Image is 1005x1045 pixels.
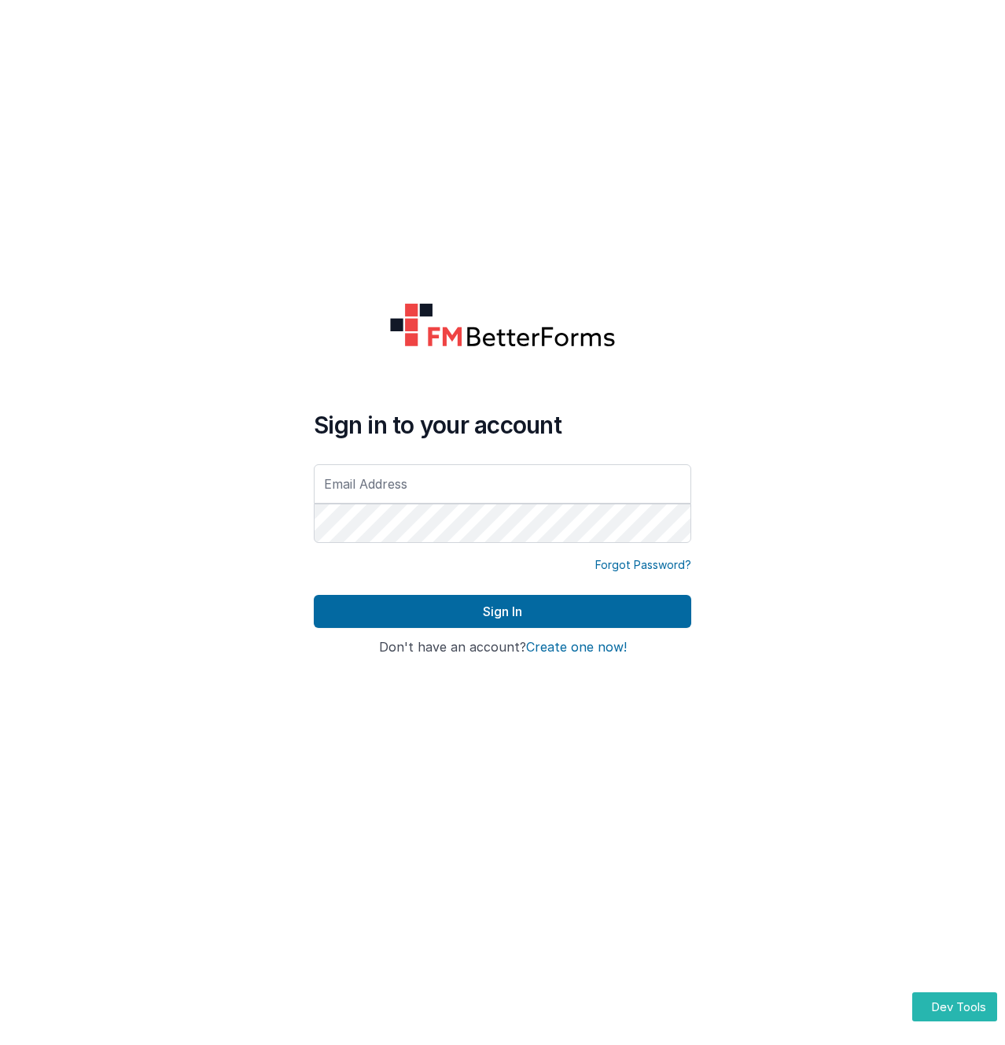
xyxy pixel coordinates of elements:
button: Sign In [314,595,691,628]
h4: Don't have an account? [314,641,691,655]
h4: Sign in to your account [314,411,691,439]
input: Email Address [314,464,691,504]
button: Create one now! [526,641,627,655]
button: Dev Tools [912,992,997,1021]
a: Forgot Password? [595,557,691,573]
